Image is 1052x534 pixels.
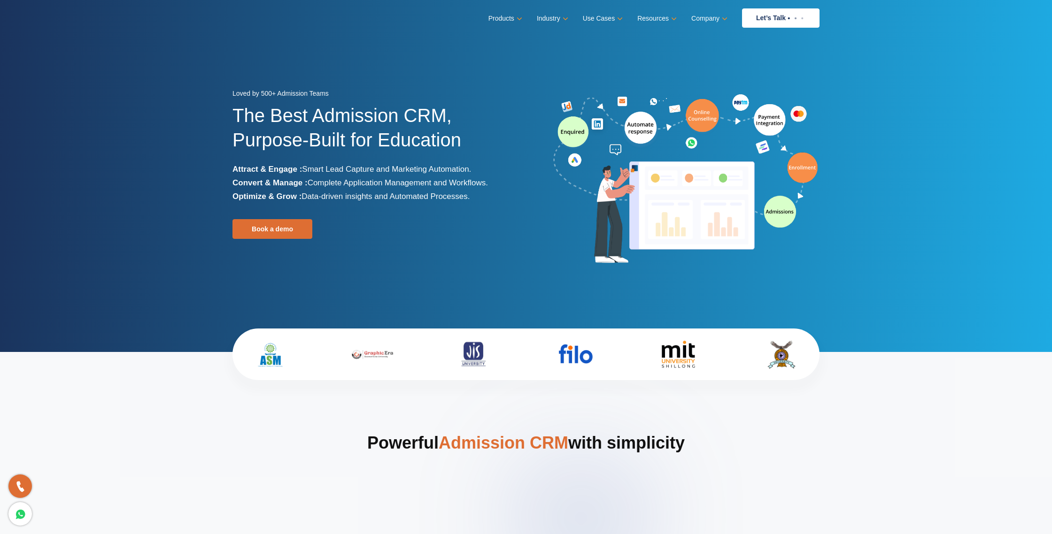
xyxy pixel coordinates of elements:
span: Complete Application Management and Workflows. [308,178,488,187]
a: Company [691,12,726,25]
span: Admission CRM [439,433,568,452]
span: Data-driven insights and Automated Processes. [302,192,470,201]
a: Use Cases [583,12,621,25]
b: Attract & Engage : [232,165,302,174]
div: Loved by 500+ Admission Teams [232,87,519,103]
a: Book a demo [232,219,312,239]
a: Let’s Talk [742,8,820,28]
b: Convert & Manage : [232,178,308,187]
h2: Powerful with simplicity [232,432,820,492]
a: Resources [637,12,675,25]
a: Industry [537,12,566,25]
b: Optimize & Grow : [232,192,302,201]
span: Smart Lead Capture and Marketing Automation. [302,165,471,174]
h1: The Best Admission CRM, Purpose-Built for Education [232,103,519,162]
a: Products [488,12,520,25]
img: admission-software-home-page-header [552,92,820,267]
